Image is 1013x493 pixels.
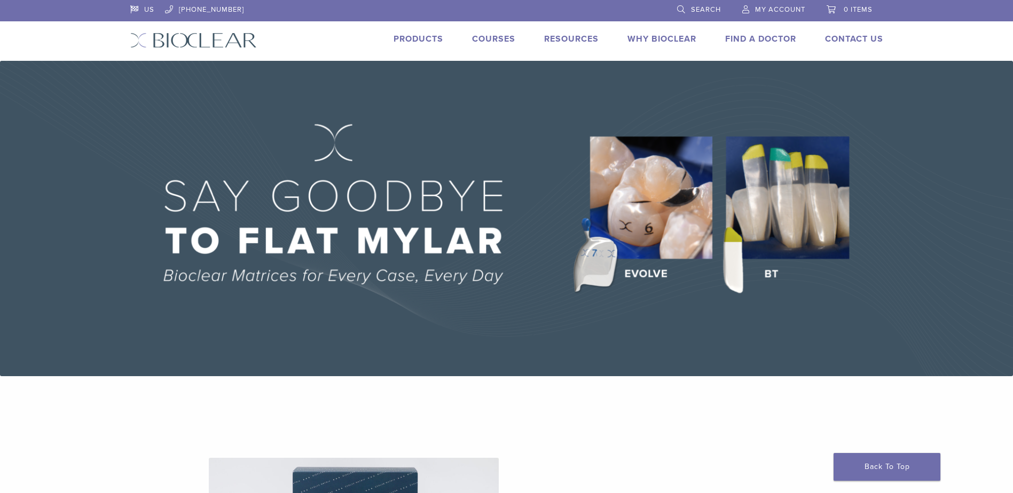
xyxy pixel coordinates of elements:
[394,34,443,44] a: Products
[544,34,599,44] a: Resources
[725,34,796,44] a: Find A Doctor
[472,34,515,44] a: Courses
[755,5,805,14] span: My Account
[627,34,696,44] a: Why Bioclear
[130,33,257,48] img: Bioclear
[691,5,721,14] span: Search
[834,453,940,481] a: Back To Top
[825,34,883,44] a: Contact Us
[844,5,873,14] span: 0 items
